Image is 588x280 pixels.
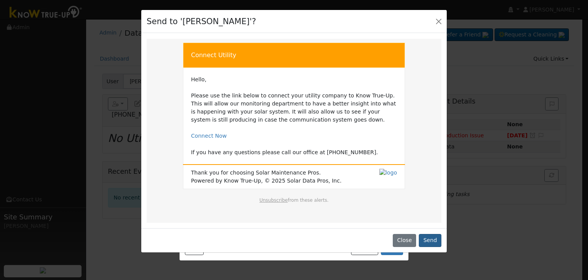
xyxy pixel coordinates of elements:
h4: Send to '[PERSON_NAME]'? [147,15,256,28]
button: Close [433,16,444,26]
img: logo [379,169,397,177]
button: Send [419,234,441,247]
td: Hello, Please use the link below to connect your utility company to Know True-Up. This will allow... [191,76,397,156]
a: Connect Now [191,133,227,139]
td: from these alerts. [191,197,397,211]
a: Unsubscribe [260,198,288,203]
span: Thank you for choosing Solar Maintenance Pros. Powered by Know True-Up, © 2025 Solar Data Pros, Inc. [191,169,341,185]
td: Connect Utility [183,43,405,68]
button: Close [393,234,416,247]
